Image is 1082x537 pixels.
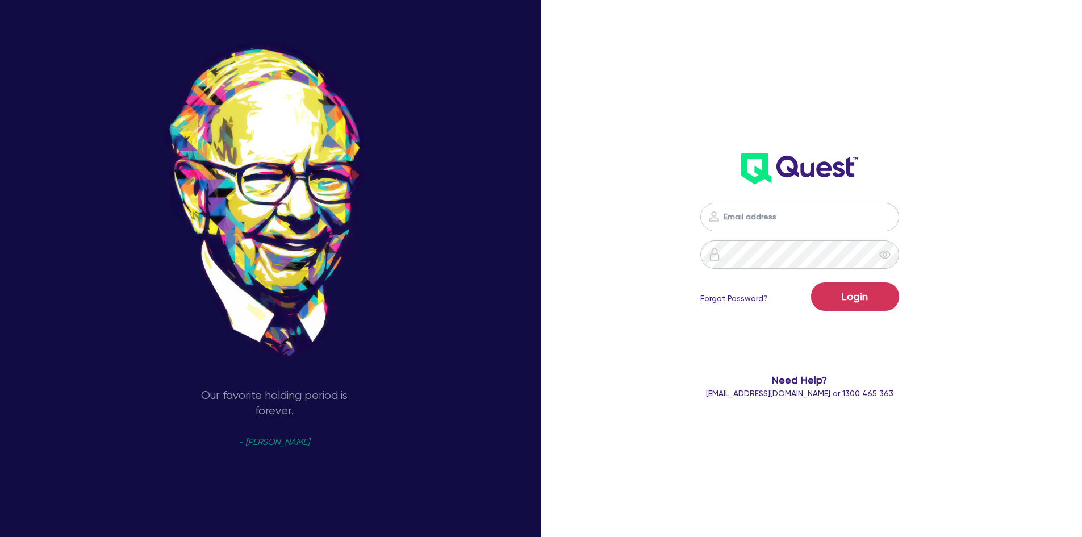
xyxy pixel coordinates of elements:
span: or 1300 465 363 [706,389,893,398]
span: Need Help? [655,372,945,388]
input: Email address [700,203,899,231]
a: [EMAIL_ADDRESS][DOMAIN_NAME] [706,389,830,398]
img: icon-password [708,248,721,261]
img: icon-password [707,210,721,223]
button: Login [811,282,899,311]
img: wH2k97JdezQIQAAAABJRU5ErkJggg== [741,153,858,184]
a: Forgot Password? [700,293,768,305]
span: eye [879,249,891,260]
